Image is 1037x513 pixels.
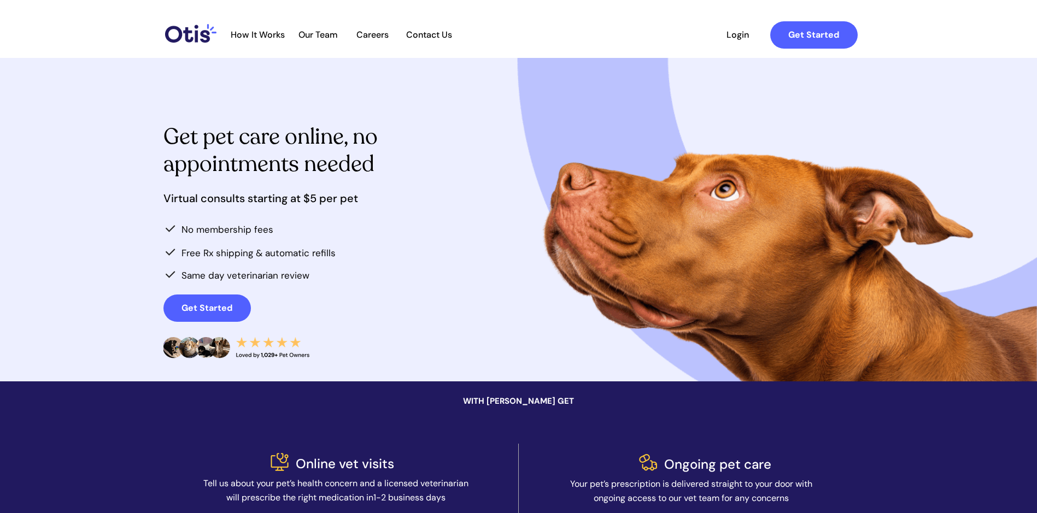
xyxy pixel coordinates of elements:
[788,29,839,40] strong: Get Started
[181,247,336,259] span: Free Rx shipping & automatic refills
[163,191,358,205] span: Virtual consults starting at $5 per pet
[181,302,232,314] strong: Get Started
[203,477,468,503] span: Tell us about your pet’s health concern and a licensed veterinarian will prescribe the right medi...
[163,294,251,322] a: Get Started
[181,223,273,235] span: No membership fees
[713,21,763,49] a: Login
[181,269,309,281] span: Same day veterinarian review
[570,478,812,504] span: Your pet’s prescription is delivered straight to your door with ongoing access to our vet team fo...
[664,456,771,473] span: Ongoing pet care
[401,30,458,40] a: Contact Us
[463,396,574,406] span: WITH [PERSON_NAME] GET
[713,30,763,40] span: Login
[770,21,858,49] a: Get Started
[373,492,446,503] span: 1-2 business days
[291,30,345,40] a: Our Team
[163,122,378,179] span: Get pet care online, no appointments needed
[296,455,394,472] span: Online vet visits
[346,30,400,40] a: Careers
[225,30,290,40] a: How It Works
